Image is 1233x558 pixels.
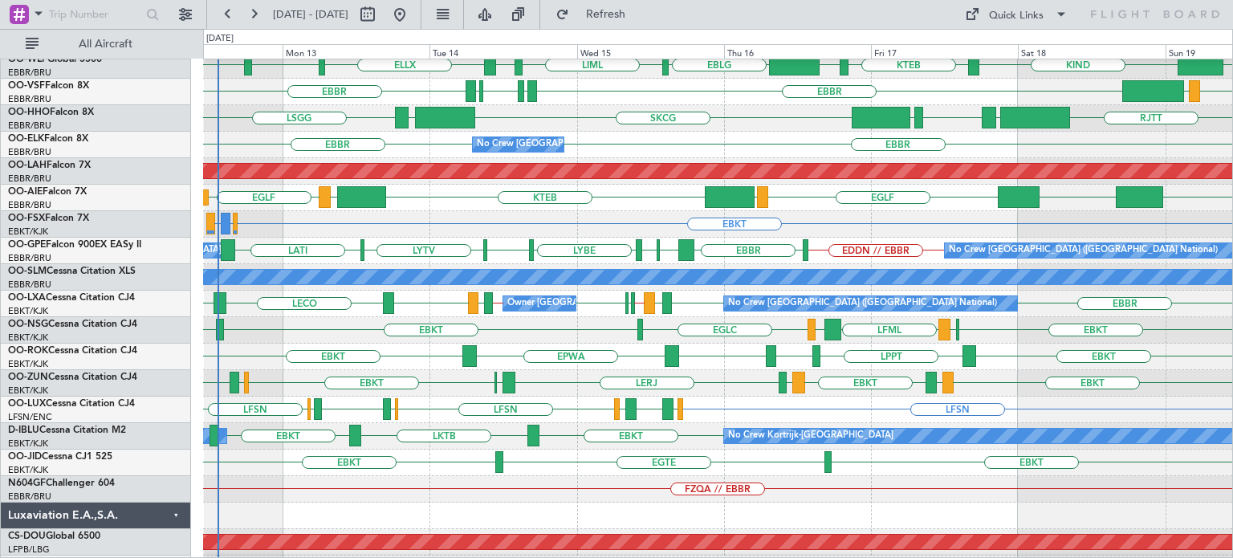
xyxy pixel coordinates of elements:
[8,161,47,170] span: OO-LAH
[8,399,135,409] a: OO-LUXCessna Citation CJ4
[49,2,141,26] input: Trip Number
[8,214,89,223] a: OO-FSXFalcon 7X
[8,491,51,503] a: EBBR/BRU
[8,332,48,344] a: EBKT/KJK
[949,238,1218,263] div: No Crew [GEOGRAPHIC_DATA] ([GEOGRAPHIC_DATA] National)
[8,426,39,435] span: D-IBLU
[8,173,51,185] a: EBBR/BRU
[8,55,102,64] a: OO-WLPGlobal 5500
[8,67,51,79] a: EBBR/BRU
[957,2,1076,27] button: Quick Links
[8,479,46,488] span: N604GF
[8,293,135,303] a: OO-LXACessna Citation CJ4
[8,532,100,541] a: CS-DOUGlobal 6500
[8,358,48,370] a: EBKT/KJK
[8,214,45,223] span: OO-FSX
[728,291,997,316] div: No Crew [GEOGRAPHIC_DATA] ([GEOGRAPHIC_DATA] National)
[989,8,1044,24] div: Quick Links
[8,464,48,476] a: EBKT/KJK
[8,134,88,144] a: OO-ELKFalcon 8X
[8,438,48,450] a: EBKT/KJK
[8,252,51,264] a: EBBR/BRU
[8,399,46,409] span: OO-LUX
[18,31,174,57] button: All Aircraft
[206,32,234,46] div: [DATE]
[8,411,52,423] a: LFSN/ENC
[8,134,44,144] span: OO-ELK
[8,226,48,238] a: EBKT/KJK
[8,452,112,462] a: OO-JIDCessna CJ1 525
[8,452,42,462] span: OO-JID
[8,267,136,276] a: OO-SLMCessna Citation XLS
[8,108,50,117] span: OO-HHO
[8,479,115,488] a: N604GFChallenger 604
[8,187,87,197] a: OO-AIEFalcon 7X
[8,199,51,211] a: EBBR/BRU
[8,532,46,541] span: CS-DOU
[577,44,724,59] div: Wed 15
[136,44,283,59] div: Sun 12
[8,108,94,117] a: OO-HHOFalcon 8X
[548,2,645,27] button: Refresh
[8,267,47,276] span: OO-SLM
[1018,44,1165,59] div: Sat 18
[8,385,48,397] a: EBKT/KJK
[8,187,43,197] span: OO-AIE
[8,81,89,91] a: OO-VSFFalcon 8X
[429,44,576,59] div: Tue 14
[8,279,51,291] a: EBBR/BRU
[507,291,724,316] div: Owner [GEOGRAPHIC_DATA]-[GEOGRAPHIC_DATA]
[572,9,640,20] span: Refresh
[8,240,46,250] span: OO-GPE
[8,293,46,303] span: OO-LXA
[8,120,51,132] a: EBBR/BRU
[8,93,51,105] a: EBBR/BRU
[8,426,126,435] a: D-IBLUCessna Citation M2
[724,44,871,59] div: Thu 16
[8,55,47,64] span: OO-WLP
[8,161,91,170] a: OO-LAHFalcon 7X
[477,132,746,157] div: No Crew [GEOGRAPHIC_DATA] ([GEOGRAPHIC_DATA] National)
[8,544,50,556] a: LFPB/LBG
[273,7,348,22] span: [DATE] - [DATE]
[283,44,429,59] div: Mon 13
[8,146,51,158] a: EBBR/BRU
[728,424,893,448] div: No Crew Kortrijk-[GEOGRAPHIC_DATA]
[8,346,137,356] a: OO-ROKCessna Citation CJ4
[8,320,137,329] a: OO-NSGCessna Citation CJ4
[8,373,137,382] a: OO-ZUNCessna Citation CJ4
[871,44,1018,59] div: Fri 17
[8,346,48,356] span: OO-ROK
[8,305,48,317] a: EBKT/KJK
[8,240,141,250] a: OO-GPEFalcon 900EX EASy II
[8,81,45,91] span: OO-VSF
[8,373,48,382] span: OO-ZUN
[42,39,169,50] span: All Aircraft
[8,320,48,329] span: OO-NSG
